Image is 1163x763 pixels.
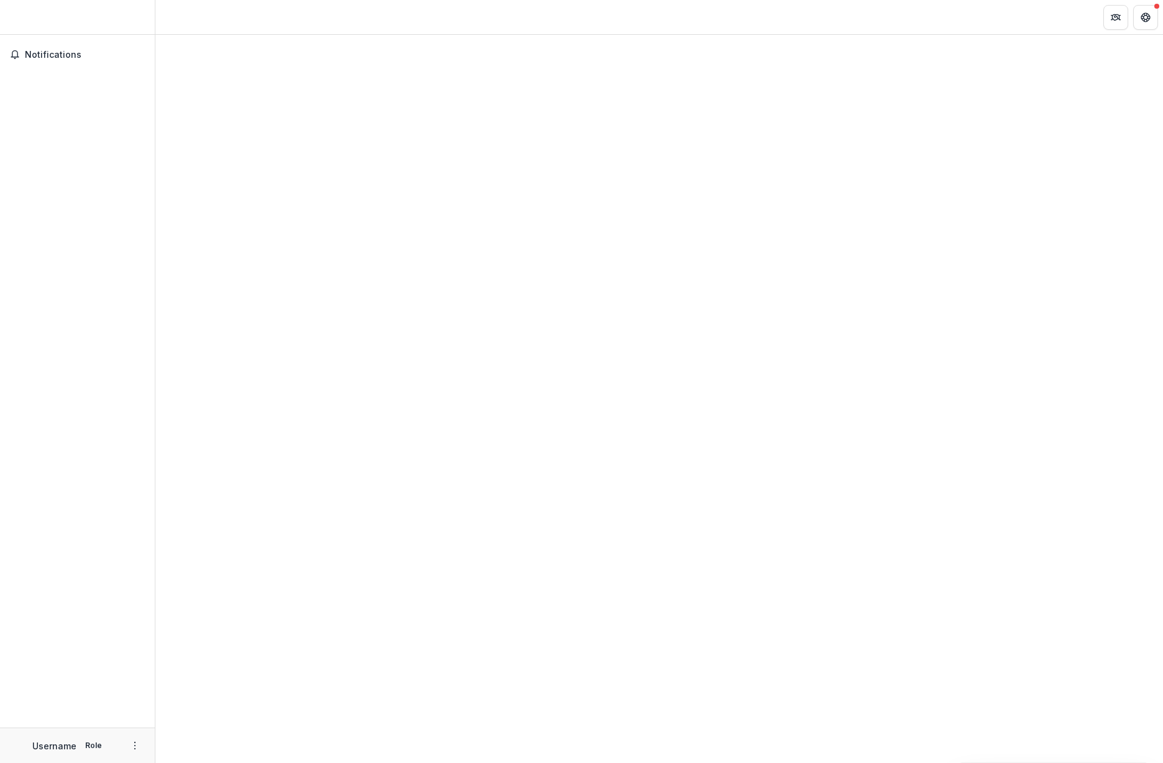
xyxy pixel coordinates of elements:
[5,45,150,65] button: Notifications
[32,739,76,752] p: Username
[81,740,106,751] p: Role
[1133,5,1158,30] button: Get Help
[1103,5,1128,30] button: Partners
[25,50,145,60] span: Notifications
[127,738,142,753] button: More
